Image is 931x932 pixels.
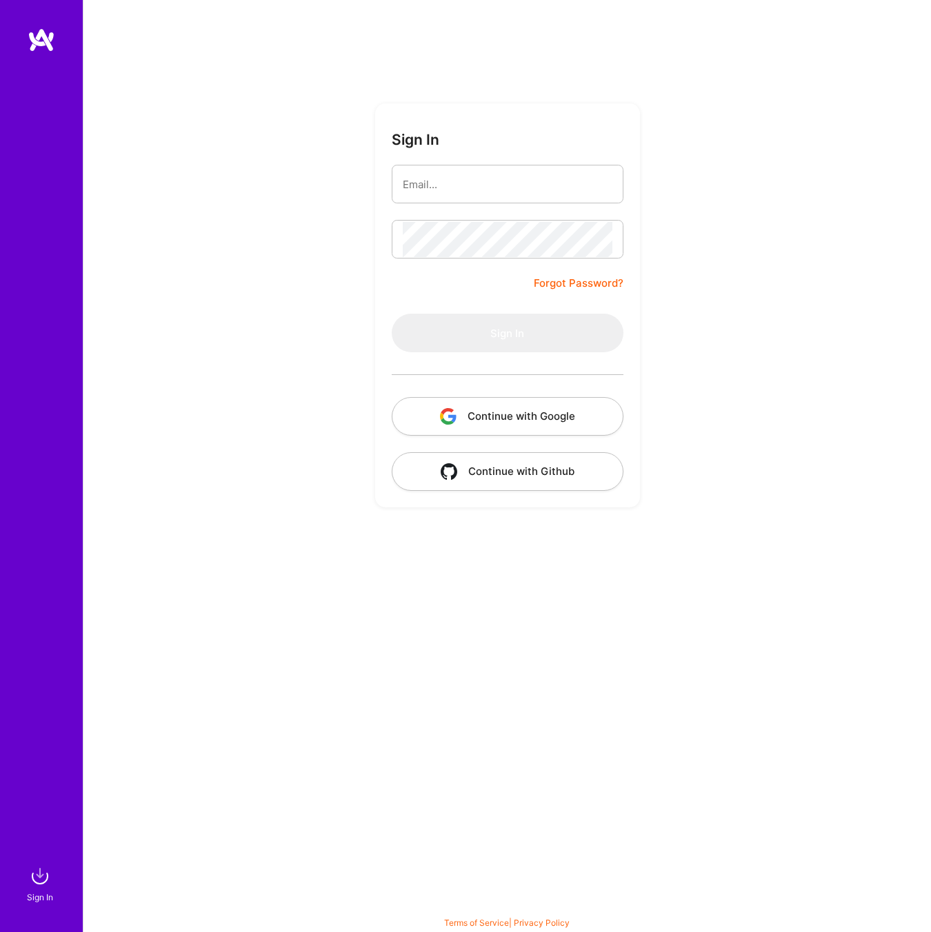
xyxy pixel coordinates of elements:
[444,918,570,928] span: |
[392,452,623,491] button: Continue with Github
[392,397,623,436] button: Continue with Google
[392,131,439,148] h3: Sign In
[441,463,457,480] img: icon
[29,862,54,904] a: sign inSign In
[27,890,53,904] div: Sign In
[440,408,457,425] img: icon
[444,918,509,928] a: Terms of Service
[26,862,54,890] img: sign in
[392,314,623,352] button: Sign In
[28,28,55,52] img: logo
[403,167,612,202] input: Email...
[514,918,570,928] a: Privacy Policy
[83,891,931,925] div: © 2025 ATeams Inc., All rights reserved.
[534,275,623,292] a: Forgot Password?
